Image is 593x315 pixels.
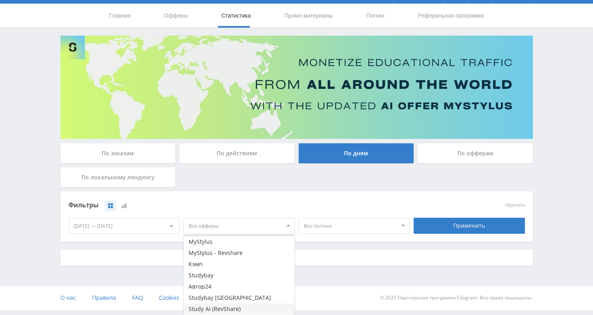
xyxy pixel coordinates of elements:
div: По локальному лендингу [60,167,176,187]
button: MyStylus [184,236,294,247]
span: Правила [92,294,116,301]
a: Реферальная программа [417,4,485,28]
a: Офферы [163,4,189,28]
span: О нас [60,294,76,301]
a: Промо-материалы [283,4,333,28]
a: Главная [109,4,131,28]
span: Cookies [159,294,179,301]
div: Фильтры [68,199,410,211]
div: По офферам [418,143,533,163]
button: Study AI (RevShare) [184,303,294,315]
div: По заказам [60,143,176,163]
div: По действиям [179,143,295,163]
a: Cookies [159,286,179,310]
span: FAQ [132,294,143,301]
button: сбросить [505,203,525,208]
div: [DATE] — [DATE] [69,218,179,233]
a: Правила [92,286,116,310]
span: Все потоки [304,218,398,233]
button: Кэмп [184,259,294,270]
button: MyStylus - Revshare [184,247,294,259]
button: Автор24 [184,281,294,292]
button: Studybay [GEOGRAPHIC_DATA] [184,292,294,303]
div: Применить [414,218,525,234]
a: Потоки [365,4,385,28]
span: Все офферы [189,218,282,233]
a: FAQ [132,286,143,310]
div: По дням [299,143,414,163]
a: О нас [60,286,76,310]
div: © 2025 Партнёрская программа Edugram. Все права защищены. [300,286,533,310]
button: Studybay [184,270,294,281]
a: Статистика [221,4,252,28]
img: Banner [60,36,533,139]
